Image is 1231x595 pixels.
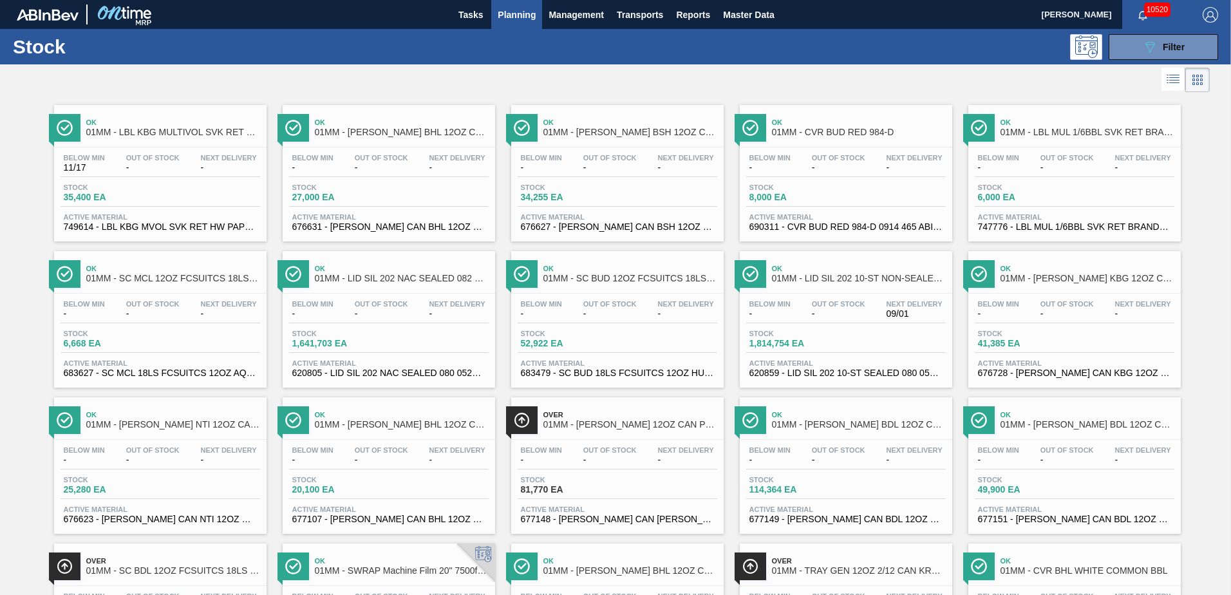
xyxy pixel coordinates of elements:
span: Below Min [978,154,1019,162]
span: Out Of Stock [812,154,865,162]
span: Active Material [521,213,714,221]
span: Below Min [978,446,1019,454]
span: Below Min [749,446,791,454]
span: Below Min [521,154,562,162]
span: Below Min [749,154,791,162]
span: Over [86,557,260,565]
span: 11/17 [64,163,105,173]
span: Ok [315,118,489,126]
span: Transports [617,7,663,23]
span: Stock [292,330,382,337]
span: Next Delivery [201,446,257,454]
span: Ok [315,557,489,565]
img: Ícone [514,412,530,428]
span: Ok [86,411,260,419]
span: Next Delivery [201,154,257,162]
span: 01MM - CARR BUD 12OZ CAN PK 12/12 MILITARY PROMO [543,420,717,430]
span: 20,100 EA [292,485,382,495]
span: - [812,309,865,319]
span: - [292,455,334,465]
span: 41,385 EA [978,339,1068,348]
span: - [64,455,105,465]
span: - [201,309,257,319]
span: - [355,163,408,173]
span: 01MM - CARR BSH 12OZ CAN CAN PK 12/12 CAN [543,127,717,137]
span: Stock [64,330,154,337]
img: Ícone [514,266,530,282]
span: Over [543,411,717,419]
img: Ícone [285,558,301,574]
span: 01MM - CARR KBG 12OZ CAN CAN PK 12/12 CAN [1001,274,1174,283]
span: Stock [749,184,840,191]
span: 683479 - SC BUD 18LS FCSUITCS 12OZ HULK HANDLE 09 [521,368,714,378]
h1: Stock [13,39,205,54]
div: List Vision [1161,68,1185,92]
span: - [812,455,865,465]
img: Ícone [742,120,758,136]
span: 01MM - SC BUD 12OZ FCSUITCS 18LS AQUEOUS COATING [543,274,717,283]
span: 01MM - CARR BDL 12OZ CAN TWNSTK 30/12 CAN-Aqueous [1001,420,1174,430]
span: - [1040,163,1094,173]
span: 01MM - CVR BUD RED 984-D [772,127,946,137]
span: - [521,455,562,465]
span: Below Min [64,300,105,308]
span: 620859 - LID SIL 202 10-ST SEALED 080 0523 SIL 06 [749,368,943,378]
span: Out Of Stock [1040,446,1094,454]
span: Active Material [978,505,1171,513]
span: - [64,309,105,319]
span: Next Delivery [1115,154,1171,162]
a: ÍconeOk01MM - SC BUD 12OZ FCSUITCS 18LS AQUEOUS COATINGBelow Min-Out Of Stock-Next Delivery-Stock... [502,241,730,388]
a: ÍconeOk01MM - LID SIL 202 NAC SEALED 082 0521 RED DIEBelow Min-Out Of Stock-Next Delivery-Stock1,... [273,241,502,388]
span: 676728 - CARR CAN KBG 12OZ CAN PK 12/12 CAN 0723 [978,368,1171,378]
span: - [887,455,943,465]
span: 01MM - LBL KBG MULTIVOL SVK RET HW PPS #3 [86,127,260,137]
span: - [355,455,408,465]
button: Filter [1109,34,1218,60]
span: - [978,163,1019,173]
span: Next Delivery [887,446,943,454]
span: Stock [64,184,154,191]
span: Over [772,557,946,565]
span: Active Material [749,213,943,221]
span: 677107 - CARR CAN BHL 12OZ TWNSTK 30/12 CAN 0724 [292,515,485,524]
span: Next Delivery [429,446,485,454]
span: Ok [315,411,489,419]
span: Next Delivery [887,300,943,308]
span: Next Delivery [887,154,943,162]
span: 620805 - LID SIL 202 NAC SEALED 080 0522 RED DIE [292,368,485,378]
span: Next Delivery [658,154,714,162]
span: - [429,309,485,319]
span: Ok [772,265,946,272]
span: Next Delivery [201,300,257,308]
a: ÍconeOk01MM - CVR BUD RED 984-DBelow Min-Out Of Stock-Next Delivery-Stock8,000 EAActive Material6... [730,95,959,241]
img: Ícone [285,412,301,428]
img: Ícone [285,120,301,136]
span: - [887,163,943,173]
img: Ícone [57,120,73,136]
span: - [978,309,1019,319]
span: - [749,309,791,319]
span: - [429,163,485,173]
span: Ok [1001,265,1174,272]
span: Active Material [292,213,485,221]
a: ÍconeOk01MM - [PERSON_NAME] BDL 12OZ CAN CAN PK 12/12 CANBelow Min-Out Of Stock-Next Delivery-Sto... [730,388,959,534]
a: ÍconeOk01MM - LID SIL 202 10-ST NON-SEALED 088 0824 SIBelow Min-Out Of Stock-Next Delivery09/01St... [730,241,959,388]
span: 01MM - CARR BHL 12OZ CAN 30/12 CAN PK FARMING PROMO [543,566,717,576]
span: 8,000 EA [749,193,840,202]
span: 01MM - SWRAP Machine Film 20" 7500ft 63 Gauge [315,566,489,576]
span: Below Min [292,300,334,308]
span: 01MM - TRAY GEN 12OZ 2/12 CAN KRFT 1023-N [772,566,946,576]
span: 676631 - CARR CAN BHL 12OZ CAN PK 12/12 CAN 0123 [292,222,485,232]
span: - [658,163,714,173]
span: Out Of Stock [583,446,637,454]
span: Next Delivery [429,300,485,308]
span: 677151 - CARR CAN BDL 12OZ 2025 TWNSTK 30/12 CAN [978,515,1171,524]
span: 01MM - SC BDL 12OZ FCSUITCS 18LS HULK HANDLE - AQUEOUS COATING [86,566,260,576]
span: Out Of Stock [355,154,408,162]
span: Next Delivery [1115,300,1171,308]
span: Next Delivery [658,446,714,454]
span: Active Material [292,505,485,513]
a: ÍconeOk01MM - [PERSON_NAME] KBG 12OZ CAN CAN PK 12/12 CANBelow Min-Out Of Stock-Next Delivery-Sto... [959,241,1187,388]
span: 01MM - CARR NTI 12OZ CAN 15/12 CAN PK [86,420,260,430]
span: Stock [978,330,1068,337]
